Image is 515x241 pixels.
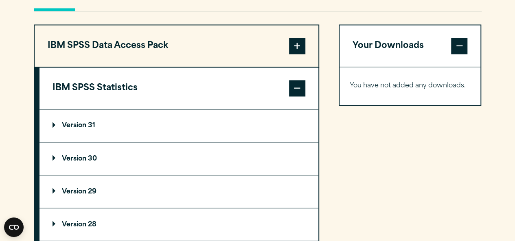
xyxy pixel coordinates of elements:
summary: Version 30 [39,142,318,175]
p: Version 30 [53,155,97,162]
summary: Version 31 [39,109,318,142]
div: Your Downloads [340,67,481,105]
p: Version 31 [53,122,95,129]
p: Version 29 [53,188,96,195]
button: IBM SPSS Data Access Pack [35,25,318,67]
summary: Version 28 [39,208,318,241]
button: IBM SPSS Statistics [39,67,318,109]
button: Your Downloads [340,25,481,67]
p: Version 28 [53,221,96,228]
p: You have not added any downloads. [350,80,471,92]
button: Open CMP widget [4,217,24,237]
summary: Version 29 [39,175,318,208]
